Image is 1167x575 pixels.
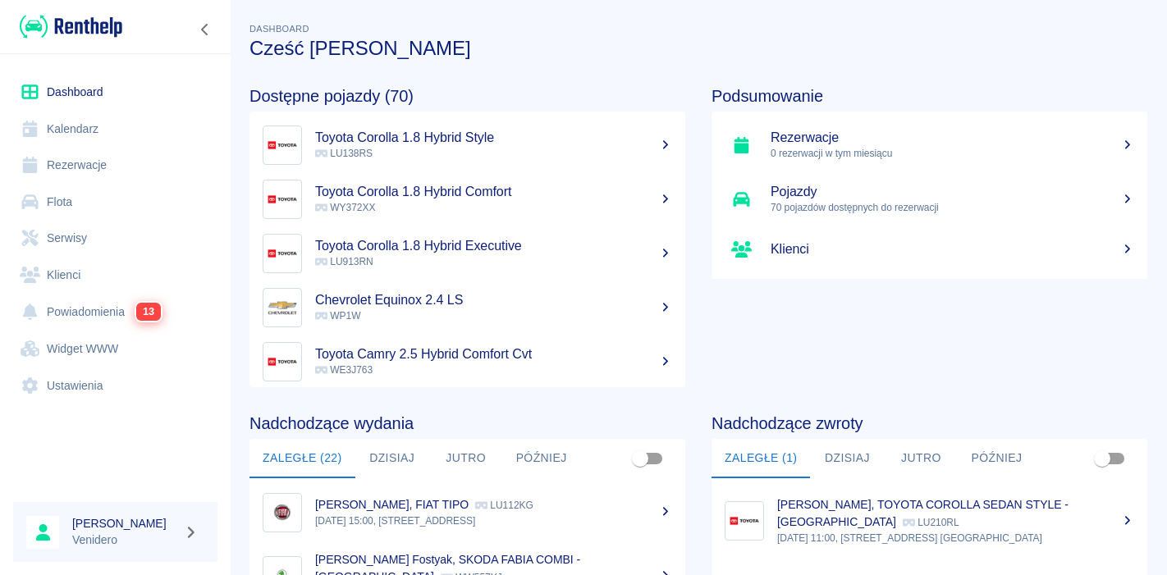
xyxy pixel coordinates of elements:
[315,202,375,213] span: WY372XX
[315,148,373,159] span: LU138RS
[729,505,760,536] img: Image
[712,226,1147,272] a: Klienci
[249,439,355,478] button: Zaległe (22)
[267,184,298,215] img: Image
[13,331,217,367] a: Widget WWW
[315,256,373,267] span: LU913RN
[884,439,958,478] button: Jutro
[712,86,1147,106] h4: Podsumowanie
[315,364,373,376] span: WE3J763
[249,485,685,540] a: Image[PERSON_NAME], FIAT TIPO LU112KG[DATE] 15:00, [STREET_ADDRESS]
[13,13,122,40] a: Renthelp logo
[13,220,217,257] a: Serwisy
[429,439,503,478] button: Jutro
[625,443,656,474] span: Pokaż przypisane tylko do mnie
[72,532,177,549] p: Venidero
[249,86,685,106] h4: Dostępne pojazdy (70)
[193,19,217,40] button: Zwiń nawigację
[249,226,685,281] a: ImageToyota Corolla 1.8 Hybrid Executive LU913RN
[249,281,685,335] a: ImageChevrolet Equinox 2.4 LS WP1W
[267,292,298,323] img: Image
[13,257,217,294] a: Klienci
[13,184,217,221] a: Flota
[503,439,580,478] button: Później
[315,513,672,528] p: [DATE] 15:00, [STREET_ADDRESS]
[1087,443,1118,474] span: Pokaż przypisane tylko do mnie
[315,498,469,511] p: [PERSON_NAME], FIAT TIPO
[771,200,1134,215] p: 70 pojazdów dostępnych do rezerwacji
[249,413,685,433] h4: Nadchodzące wydania
[355,439,429,478] button: Dzisiaj
[315,346,672,363] h5: Toyota Camry 2.5 Hybrid Comfort Cvt
[958,439,1035,478] button: Później
[13,367,217,404] a: Ustawienia
[249,24,309,34] span: Dashboard
[72,515,177,532] h6: [PERSON_NAME]
[712,118,1147,172] a: Rezerwacje0 rezerwacji w tym miesiącu
[13,111,217,148] a: Kalendarz
[903,517,959,528] p: LU210RL
[315,310,360,322] span: WP1W
[136,303,161,321] span: 13
[249,172,685,226] a: ImageToyota Corolla 1.8 Hybrid Comfort WY372XX
[475,500,533,511] p: LU112KG
[777,531,1134,545] p: [DATE] 11:00, [STREET_ADDRESS] [GEOGRAPHIC_DATA]
[315,292,672,308] h5: Chevrolet Equinox 2.4 LS
[267,346,298,377] img: Image
[777,498,1069,528] p: [PERSON_NAME], TOYOTA COROLLA SEDAN STYLE - [GEOGRAPHIC_DATA]
[315,184,672,200] h5: Toyota Corolla 1.8 Hybrid Comfort
[13,293,217,331] a: Powiadomienia13
[771,146,1134,161] p: 0 rezerwacji w tym miesiącu
[249,118,685,172] a: ImageToyota Corolla 1.8 Hybrid Style LU138RS
[712,485,1147,557] a: Image[PERSON_NAME], TOYOTA COROLLA SEDAN STYLE - [GEOGRAPHIC_DATA] LU210RL[DATE] 11:00, [STREET_A...
[712,439,810,478] button: Zaległe (1)
[771,241,1134,258] h5: Klienci
[20,13,122,40] img: Renthelp logo
[267,130,298,161] img: Image
[771,130,1134,146] h5: Rezerwacje
[13,74,217,111] a: Dashboard
[315,130,672,146] h5: Toyota Corolla 1.8 Hybrid Style
[712,413,1147,433] h4: Nadchodzące zwroty
[267,497,298,528] img: Image
[13,147,217,184] a: Rezerwacje
[267,238,298,269] img: Image
[771,184,1134,200] h5: Pojazdy
[315,238,672,254] h5: Toyota Corolla 1.8 Hybrid Executive
[810,439,884,478] button: Dzisiaj
[712,172,1147,226] a: Pojazdy70 pojazdów dostępnych do rezerwacji
[249,335,685,389] a: ImageToyota Camry 2.5 Hybrid Comfort Cvt WE3J763
[249,37,1147,60] h3: Cześć [PERSON_NAME]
